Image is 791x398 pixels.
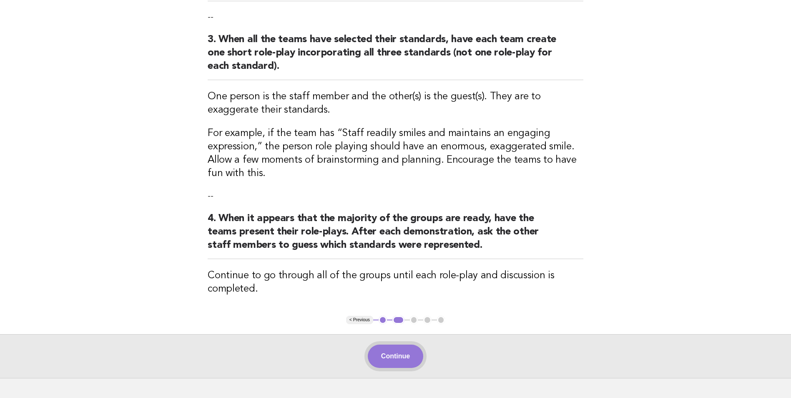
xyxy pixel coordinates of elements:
[208,127,583,180] h3: For example, if the team has “Staff readily smiles and maintains an engaging expression,” the per...
[208,33,583,80] h2: 3. When all the teams have selected their standards, have each team create one short role-play in...
[346,316,373,324] button: < Previous
[208,11,583,23] p: --
[368,345,423,368] button: Continue
[392,316,404,324] button: 2
[208,212,583,259] h2: 4. When it appears that the majority of the groups are ready, have the teams present their role-p...
[379,316,387,324] button: 1
[208,90,583,117] h3: One person is the staff member and the other(s) is the guest(s). They are to exaggerate their sta...
[208,190,583,202] p: --
[208,269,583,296] h3: Continue to go through all of the groups until each role-play and discussion is completed.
